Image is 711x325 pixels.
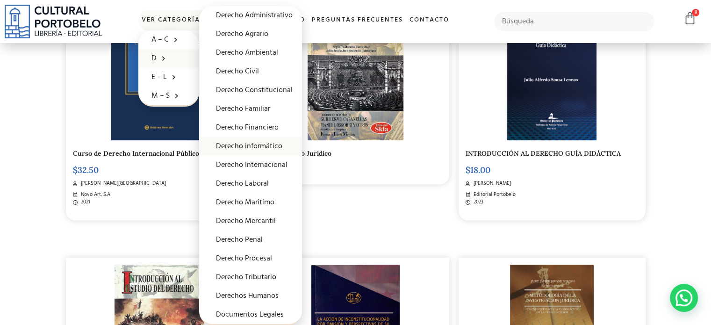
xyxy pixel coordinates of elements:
a: INTRODUCCIÓN AL DERECHO GUÍA DIDÁCTICA [466,149,621,158]
a: E – L [138,68,199,87]
a: A – C [138,30,199,49]
span: $ [466,165,470,175]
span: $ [73,165,78,175]
a: Preguntas frecuentes [309,10,406,30]
a: Derecho Penal [199,231,302,249]
img: WhatsApp-Image-2022-09-19-at-11.20.35-AM.jpeg [111,10,207,140]
ul: Ver Categorías [138,30,199,107]
span: [PERSON_NAME][GEOGRAPHIC_DATA] [79,180,166,188]
span: Editorial Portobelo [471,191,516,199]
a: Derecho Laboral [199,174,302,193]
a: Contacto [406,10,452,30]
a: Derecho Procesal [199,249,302,268]
input: Búsqueda [494,12,654,31]
a: Derecho Maritimo [199,193,302,212]
a: Derecho Familiar [199,100,302,118]
a: Derecho Mercantil [199,212,302,231]
a: Derecho Civil [199,62,302,81]
a: Derecho Tributario [199,268,302,287]
a: D [138,49,199,68]
span: 2023 [471,198,483,206]
a: Ver Categorías [138,10,217,30]
a: M – S [138,87,199,105]
img: Diccionario-juridico-A.jpg [308,10,403,140]
span: 2021 [79,198,90,206]
a: Derecho Financiero [199,118,302,137]
span: 0 [692,9,699,16]
div: Contactar por WhatsApp [670,284,698,312]
img: Captura de Pantalla 2023-06-30 a la(s) 3.09.31 p. m. [507,10,596,140]
a: Derecho Administrativo [199,6,302,25]
a: Documentos Legales [199,305,302,324]
a: Derecho Constitucional [199,81,302,100]
a: Derecho Internacional [199,156,302,174]
bdi: 18.00 [466,165,490,175]
a: Derecho informático [199,137,302,156]
a: Derecho Ambiental [199,43,302,62]
bdi: 32.50 [73,165,99,175]
a: Derechos Humanos [199,287,302,305]
a: Derecho Agrario [199,25,302,43]
span: Novo Art, S.A [79,191,110,199]
a: Curso de Derecho Internacional Público [73,149,199,158]
a: 0 [683,12,697,25]
span: [PERSON_NAME] [471,180,511,188]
